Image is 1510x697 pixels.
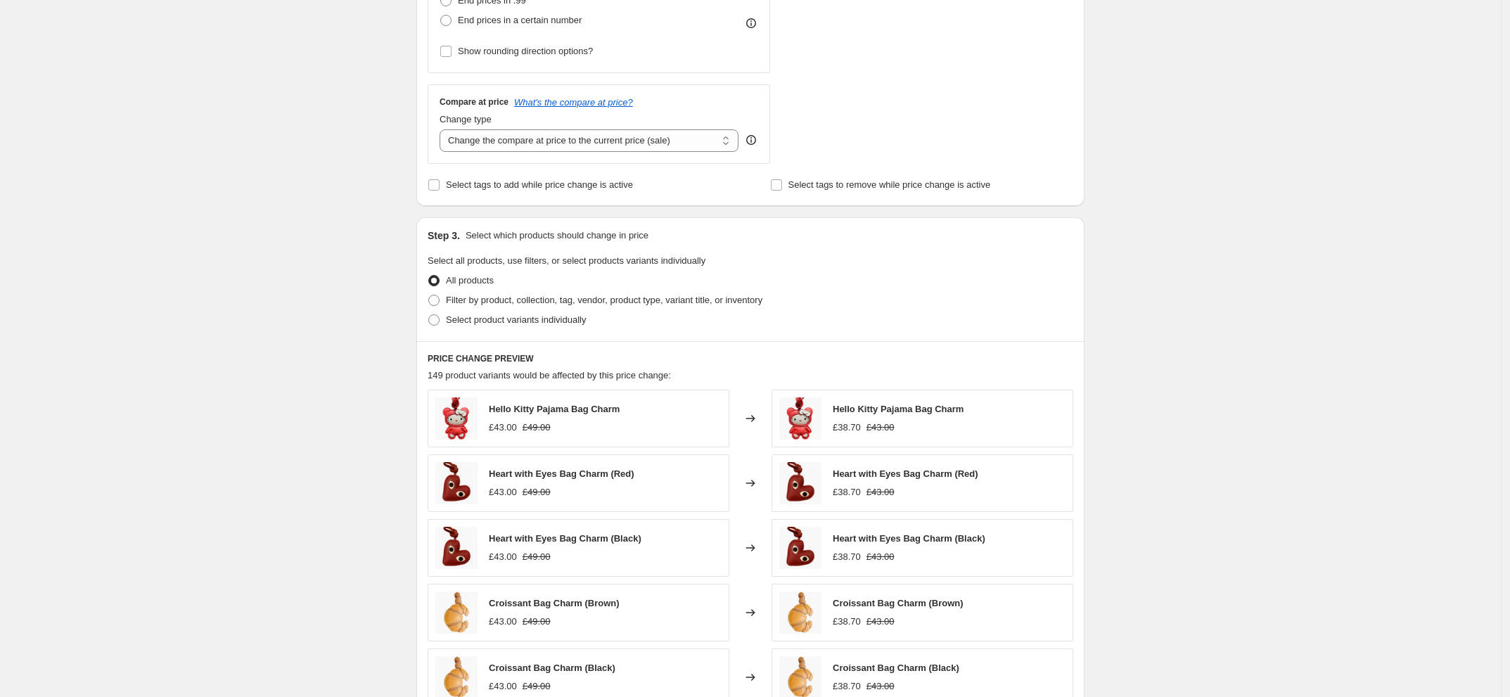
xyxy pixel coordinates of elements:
span: Change type [440,114,492,124]
span: Hello Kitty Pajama Bag Charm [489,404,620,414]
div: £43.00 [489,485,517,499]
span: Select tags to add while price change is active [446,179,633,190]
span: Heart with Eyes Bag Charm (Red) [833,468,978,479]
img: HL1_ab439185-5e18-4b5d-8e1e-8156af866638_80x.jpg [779,397,821,440]
div: £38.70 [833,679,861,693]
strike: £43.00 [866,485,895,499]
span: Show rounding direction options? [458,46,593,56]
div: £38.70 [833,485,861,499]
strike: £43.00 [866,550,895,564]
div: help [744,133,758,147]
strike: £49.00 [523,615,551,629]
span: Filter by product, collection, tag, vendor, product type, variant title, or inventory [446,295,762,305]
span: Croissant Bag Charm (Black) [833,663,959,673]
strike: £43.00 [866,615,895,629]
img: Croissant_1_80x.jpg [779,592,821,634]
img: CDG_d2ac470f-11c9-4a30-b6aa-261a126609fe_80x.jpg [779,462,821,504]
div: £43.00 [489,615,517,629]
span: Heart with Eyes Bag Charm (Black) [833,533,985,544]
strike: £49.00 [523,485,551,499]
strike: £49.00 [523,421,551,435]
strike: £43.00 [866,421,895,435]
button: What's the compare at price? [514,97,633,108]
div: £38.70 [833,421,861,435]
span: Select all products, use filters, or select products variants individually [428,255,705,266]
span: Croissant Bag Charm (Brown) [833,598,964,608]
strike: £49.00 [523,679,551,693]
span: Heart with Eyes Bag Charm (Red) [489,468,634,479]
img: CDG_d2ac470f-11c9-4a30-b6aa-261a126609fe_80x.jpg [435,462,478,504]
span: 149 product variants would be affected by this price change: [428,370,671,381]
span: End prices in a certain number [458,15,582,25]
div: £43.00 [489,550,517,564]
span: Heart with Eyes Bag Charm (Black) [489,533,641,544]
span: Select tags to remove while price change is active [788,179,991,190]
h6: PRICE CHANGE PREVIEW [428,353,1073,364]
span: Croissant Bag Charm (Brown) [489,598,620,608]
img: Croissant_1_80x.jpg [435,592,478,634]
img: CDG_d2ac470f-11c9-4a30-b6aa-261a126609fe_80x.jpg [435,527,478,569]
span: Select product variants individually [446,314,586,325]
p: Select which products should change in price [466,229,648,243]
div: £38.70 [833,550,861,564]
strike: £49.00 [523,550,551,564]
img: CDG_d2ac470f-11c9-4a30-b6aa-261a126609fe_80x.jpg [779,527,821,569]
div: £43.00 [489,679,517,693]
h3: Compare at price [440,96,508,108]
img: HL1_ab439185-5e18-4b5d-8e1e-8156af866638_80x.jpg [435,397,478,440]
span: Hello Kitty Pajama Bag Charm [833,404,964,414]
div: £43.00 [489,421,517,435]
span: All products [446,275,494,286]
div: £38.70 [833,615,861,629]
h2: Step 3. [428,229,460,243]
span: Croissant Bag Charm (Black) [489,663,615,673]
strike: £43.00 [866,679,895,693]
